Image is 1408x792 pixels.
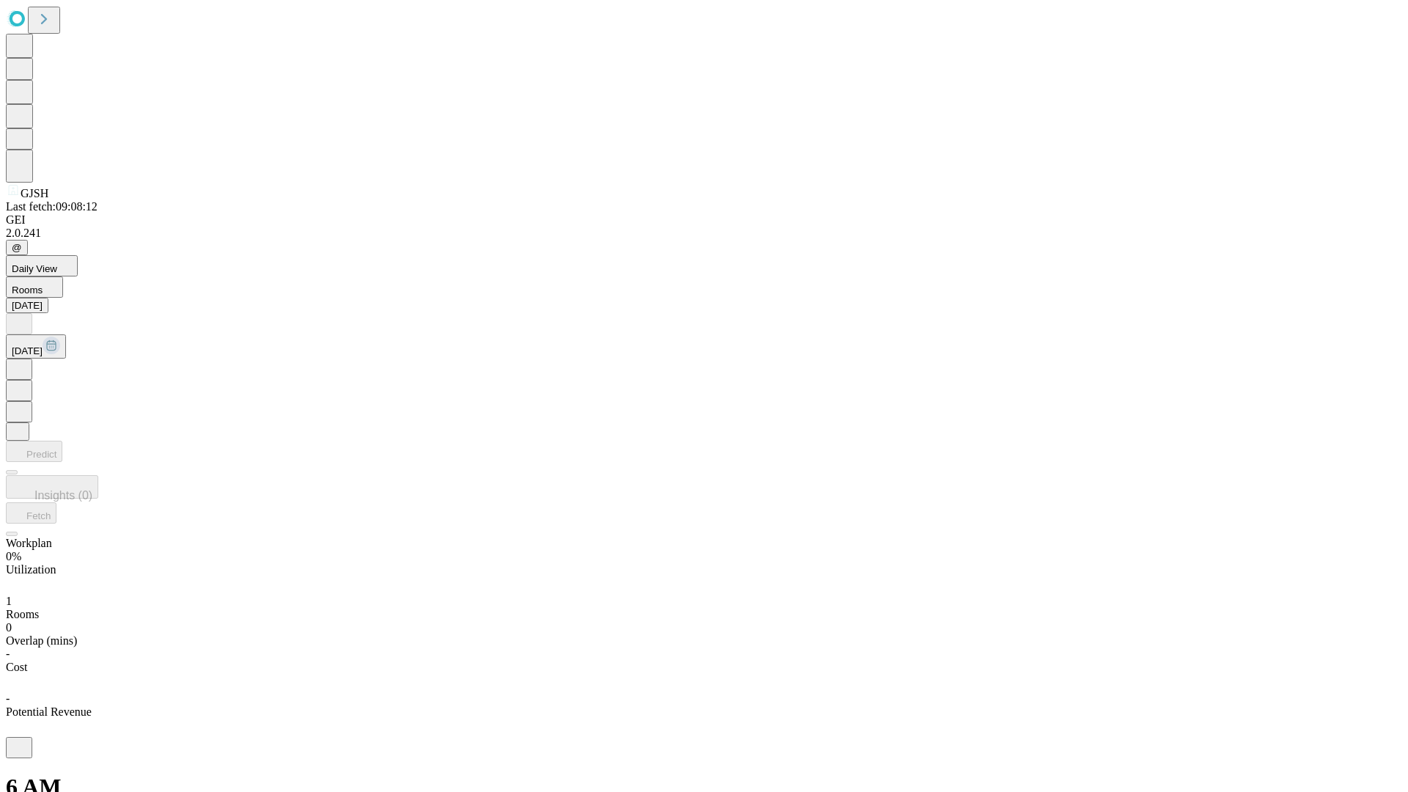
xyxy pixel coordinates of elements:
span: [DATE] [12,345,43,356]
button: [DATE] [6,298,48,313]
span: Rooms [6,608,39,620]
span: @ [12,242,22,253]
span: GJSH [21,187,48,199]
span: Last fetch: 09:08:12 [6,200,98,213]
span: Insights (0) [34,489,92,502]
span: Cost [6,661,27,673]
span: Utilization [6,563,56,576]
button: Rooms [6,276,63,298]
span: Potential Revenue [6,705,92,718]
button: Insights (0) [6,475,98,499]
span: Workplan [6,537,52,549]
span: 0% [6,550,21,562]
button: @ [6,240,28,255]
span: Overlap (mins) [6,634,77,647]
span: Daily View [12,263,57,274]
span: 0 [6,621,12,634]
button: [DATE] [6,334,66,359]
span: Rooms [12,285,43,296]
div: 2.0.241 [6,227,1402,240]
span: - [6,692,10,705]
button: Daily View [6,255,78,276]
span: 1 [6,595,12,607]
div: GEI [6,213,1402,227]
button: Predict [6,441,62,462]
span: - [6,648,10,660]
button: Fetch [6,502,56,524]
